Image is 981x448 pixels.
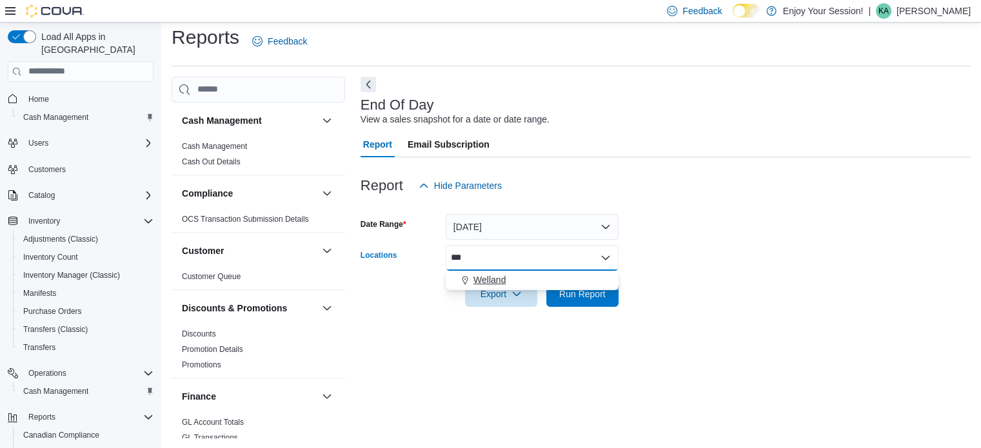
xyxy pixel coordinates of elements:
a: Cash Out Details [182,157,241,166]
button: Hide Parameters [413,173,507,199]
button: Cash Management [13,382,159,400]
button: Finance [182,390,317,403]
span: Cash Management [18,110,154,125]
button: Customer [182,244,317,257]
h3: Compliance [182,187,233,200]
button: Reports [3,408,159,426]
span: Users [23,135,154,151]
h1: Reports [172,24,239,50]
span: Inventory Count [18,249,154,265]
span: KA [878,3,889,19]
span: Customers [23,161,154,177]
div: Discounts & Promotions [172,326,345,378]
button: Close list of options [600,253,611,263]
span: Customer Queue [182,271,241,282]
h3: End Of Day [361,97,434,113]
a: Cash Management [182,142,247,151]
a: Adjustments (Classic) [18,231,103,247]
button: Customers [3,160,159,179]
span: Operations [23,365,154,381]
div: Cash Management [172,139,345,175]
span: Welland [473,273,506,286]
span: Customers [28,164,66,175]
h3: Finance [182,390,216,403]
button: Cash Management [182,114,317,127]
div: View a sales snapshot for a date or date range. [361,113,550,126]
span: Adjustments (Classic) [18,231,154,247]
span: Cash Management [18,384,154,399]
button: Transfers [13,338,159,356]
a: Cash Management [18,110,94,125]
span: Inventory [28,216,60,226]
h3: Discounts & Promotions [182,302,287,315]
button: Export [465,281,537,307]
span: Purchase Orders [18,304,154,319]
span: Feedback [682,5,722,17]
span: Feedback [268,35,307,48]
h3: Cash Management [182,114,262,127]
span: Hide Parameters [434,179,502,192]
button: Catalog [3,186,159,204]
span: Inventory Manager (Classic) [18,268,154,283]
button: Run Report [546,281,619,307]
a: Promotions [182,360,221,369]
button: Inventory [23,213,65,229]
button: Customer [319,243,335,258]
button: Reports [23,409,61,425]
a: GL Account Totals [182,418,244,427]
a: OCS Transaction Submission Details [182,215,309,224]
button: Compliance [182,187,317,200]
button: Cash Management [13,108,159,126]
button: Next [361,77,376,92]
span: Catalog [23,188,154,203]
span: Cash Out Details [182,157,241,167]
button: Finance [319,389,335,404]
span: Report [363,131,392,157]
p: [PERSON_NAME] [897,3,971,19]
button: Discounts & Promotions [182,302,317,315]
span: Reports [23,409,154,425]
span: Cash Management [23,112,88,122]
a: Canadian Compliance [18,427,104,443]
button: Adjustments (Classic) [13,230,159,248]
span: Cash Management [182,141,247,151]
span: Operations [28,368,66,378]
a: Promotion Details [182,345,243,354]
button: Inventory Manager (Classic) [13,266,159,284]
a: Inventory Manager (Classic) [18,268,125,283]
span: Promotions [182,360,221,370]
div: Compliance [172,211,345,232]
label: Locations [361,250,397,260]
span: GL Account Totals [182,417,244,427]
a: Transfers [18,340,61,355]
button: Inventory Count [13,248,159,266]
button: Home [3,90,159,108]
span: Inventory Manager (Classic) [23,270,120,280]
button: Compliance [319,186,335,201]
span: GL Transactions [182,433,238,443]
span: OCS Transaction Submission Details [182,214,309,224]
span: Inventory Count [23,252,78,262]
button: Operations [3,364,159,382]
span: Load All Apps in [GEOGRAPHIC_DATA] [36,30,154,56]
button: Users [23,135,54,151]
div: Customer [172,269,345,289]
span: Inventory [23,213,154,229]
a: Home [23,92,54,107]
span: Promotion Details [182,344,243,355]
button: Cash Management [319,113,335,128]
label: Date Range [361,219,406,229]
span: Dark Mode [733,17,733,18]
input: Dark Mode [733,4,760,17]
span: Reports [28,412,55,422]
a: Feedback [247,28,312,54]
button: Welland [446,271,619,289]
p: | [868,3,871,19]
span: Discounts [182,329,216,339]
span: Email Subscription [408,131,490,157]
a: Cash Management [18,384,94,399]
button: Inventory [3,212,159,230]
div: Kim Alakas [876,3,891,19]
a: Manifests [18,286,61,301]
a: Customers [23,162,71,177]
